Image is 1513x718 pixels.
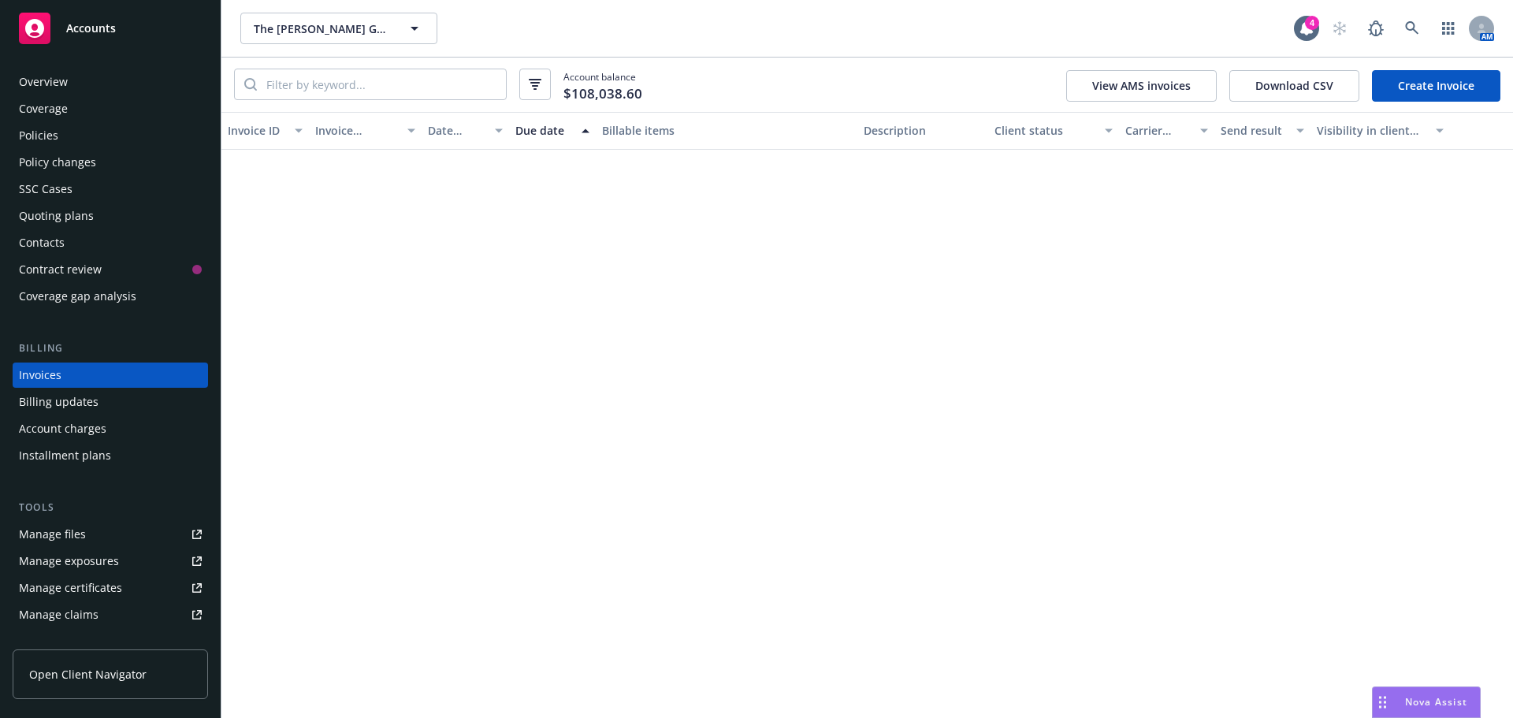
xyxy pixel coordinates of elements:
[19,389,99,415] div: Billing updates
[864,122,982,139] div: Description
[13,69,208,95] a: Overview
[13,629,208,654] a: Manage BORs
[19,150,96,175] div: Policy changes
[13,340,208,356] div: Billing
[1396,13,1428,44] a: Search
[221,112,309,150] button: Invoice ID
[1125,122,1191,139] div: Carrier status
[857,112,988,150] button: Description
[988,112,1119,150] button: Client status
[19,69,68,95] div: Overview
[1433,13,1464,44] a: Switch app
[254,20,390,37] span: The [PERSON_NAME] Group of Companies
[1229,70,1359,102] button: Download CSV
[309,112,422,150] button: Invoice amount
[315,122,399,139] div: Invoice amount
[66,22,116,35] span: Accounts
[19,363,61,388] div: Invoices
[19,522,86,547] div: Manage files
[509,112,597,150] button: Due date
[13,443,208,468] a: Installment plans
[13,416,208,441] a: Account charges
[13,500,208,515] div: Tools
[13,123,208,148] a: Policies
[13,284,208,309] a: Coverage gap analysis
[13,150,208,175] a: Policy changes
[13,363,208,388] a: Invoices
[13,230,208,255] a: Contacts
[19,123,58,148] div: Policies
[19,177,72,202] div: SSC Cases
[1119,112,1215,150] button: Carrier status
[13,522,208,547] a: Manage files
[13,549,208,574] a: Manage exposures
[1221,122,1287,139] div: Send result
[240,13,437,44] button: The [PERSON_NAME] Group of Companies
[1372,70,1500,102] a: Create Invoice
[228,122,285,139] div: Invoice ID
[19,96,68,121] div: Coverage
[422,112,509,150] button: Date issued
[994,122,1095,139] div: Client status
[563,70,642,99] span: Account balance
[19,257,102,282] div: Contract review
[19,443,111,468] div: Installment plans
[1317,122,1426,139] div: Visibility in client dash
[13,602,208,627] a: Manage claims
[515,122,573,139] div: Due date
[13,575,208,601] a: Manage certificates
[596,112,857,150] button: Billable items
[1305,16,1319,30] div: 4
[1324,13,1355,44] a: Start snowing
[13,389,208,415] a: Billing updates
[244,78,257,91] svg: Search
[428,122,485,139] div: Date issued
[257,69,506,99] input: Filter by keyword...
[563,84,642,104] span: $108,038.60
[602,122,851,139] div: Billable items
[13,96,208,121] a: Coverage
[1372,686,1481,718] button: Nova Assist
[1405,695,1467,709] span: Nova Assist
[1066,70,1217,102] button: View AMS invoices
[1214,112,1310,150] button: Send result
[19,230,65,255] div: Contacts
[1373,687,1392,717] div: Drag to move
[19,602,99,627] div: Manage claims
[13,203,208,229] a: Quoting plans
[19,549,119,574] div: Manage exposures
[19,629,93,654] div: Manage BORs
[13,6,208,50] a: Accounts
[29,666,147,683] span: Open Client Navigator
[13,177,208,202] a: SSC Cases
[19,284,136,309] div: Coverage gap analysis
[1360,13,1392,44] a: Report a Bug
[19,575,122,601] div: Manage certificates
[19,203,94,229] div: Quoting plans
[1310,112,1450,150] button: Visibility in client dash
[19,416,106,441] div: Account charges
[13,257,208,282] a: Contract review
